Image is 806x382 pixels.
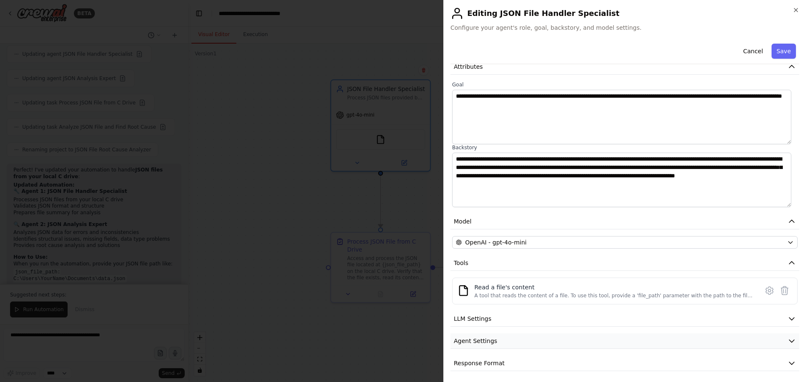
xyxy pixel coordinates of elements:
button: Response Format [450,356,799,371]
label: Goal [452,81,798,88]
div: Read a file's content [474,283,754,291]
button: Save [772,44,796,59]
button: Configure tool [762,283,777,298]
label: Backstory [452,144,798,151]
button: Agent Settings [450,333,799,349]
button: Tools [450,255,799,271]
button: Attributes [450,59,799,75]
button: Model [450,214,799,229]
button: Delete tool [777,283,792,298]
h2: Editing JSON File Handler Specialist [450,7,799,20]
button: OpenAI - gpt-4o-mini [452,236,798,249]
span: Configure your agent's role, goal, backstory, and model settings. [450,23,799,32]
span: OpenAI - gpt-4o-mini [465,238,526,247]
span: LLM Settings [454,314,492,323]
span: Agent Settings [454,337,497,345]
span: Attributes [454,62,483,71]
span: Tools [454,259,468,267]
img: FileReadTool [458,285,469,296]
button: LLM Settings [450,311,799,327]
span: Response Format [454,359,505,367]
span: Model [454,217,471,226]
button: Cancel [738,44,768,59]
div: A tool that reads the content of a file. To use this tool, provide a 'file_path' parameter with t... [474,292,754,299]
